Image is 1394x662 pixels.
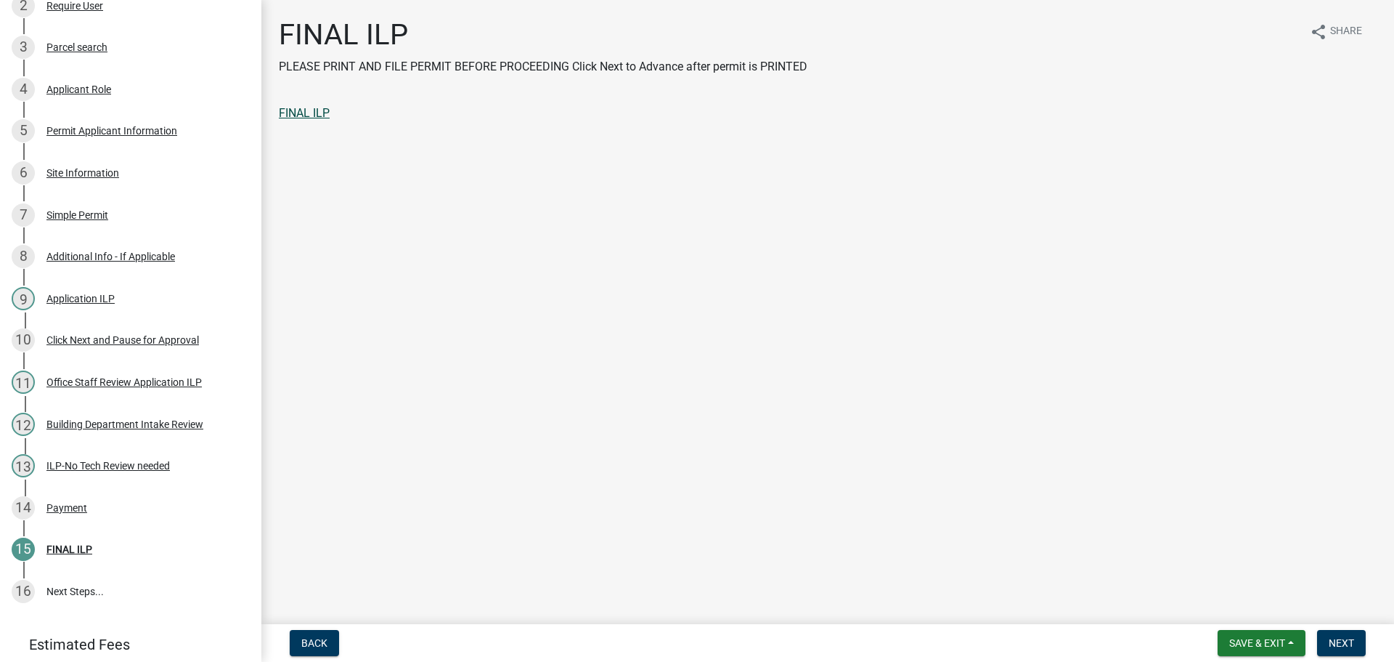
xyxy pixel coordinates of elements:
div: Application ILP [46,294,115,304]
div: Parcel search [46,42,107,52]
div: Site Information [46,168,119,178]
h1: FINAL ILP [279,17,807,52]
span: Next [1329,637,1354,649]
span: Share [1330,23,1362,41]
div: 11 [12,371,35,394]
div: 3 [12,36,35,59]
div: 7 [12,203,35,227]
div: Permit Applicant Information [46,126,177,136]
p: PLEASE PRINT AND FILE PERMIT BEFORE PROCEEDING Click Next to Advance after permit is PRINTED [279,58,807,76]
a: Estimated Fees [12,630,238,659]
div: 8 [12,245,35,268]
i: share [1310,23,1327,41]
div: Office Staff Review Application ILP [46,377,202,387]
div: Building Department Intake Review [46,419,203,429]
div: Applicant Role [46,84,111,94]
div: 10 [12,328,35,352]
div: 5 [12,119,35,142]
div: ILP-No Tech Review needed [46,461,170,471]
div: 6 [12,161,35,185]
button: Next [1317,630,1366,656]
div: 13 [12,454,35,477]
div: 9 [12,287,35,310]
div: 16 [12,580,35,603]
button: Save & Exit [1218,630,1305,656]
button: Back [290,630,339,656]
a: FINAL ILP [279,106,330,120]
div: 4 [12,78,35,101]
span: Save & Exit [1229,637,1285,649]
div: 15 [12,538,35,561]
div: Click Next and Pause for Approval [46,335,199,345]
div: Additional Info - If Applicable [46,251,175,262]
div: Require User [46,1,103,11]
span: Back [301,637,327,649]
div: 12 [12,413,35,436]
div: Simple Permit [46,210,108,220]
div: Payment [46,503,87,513]
div: FINAL ILP [46,544,92,554]
button: shareShare [1298,17,1374,46]
div: 14 [12,496,35,520]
